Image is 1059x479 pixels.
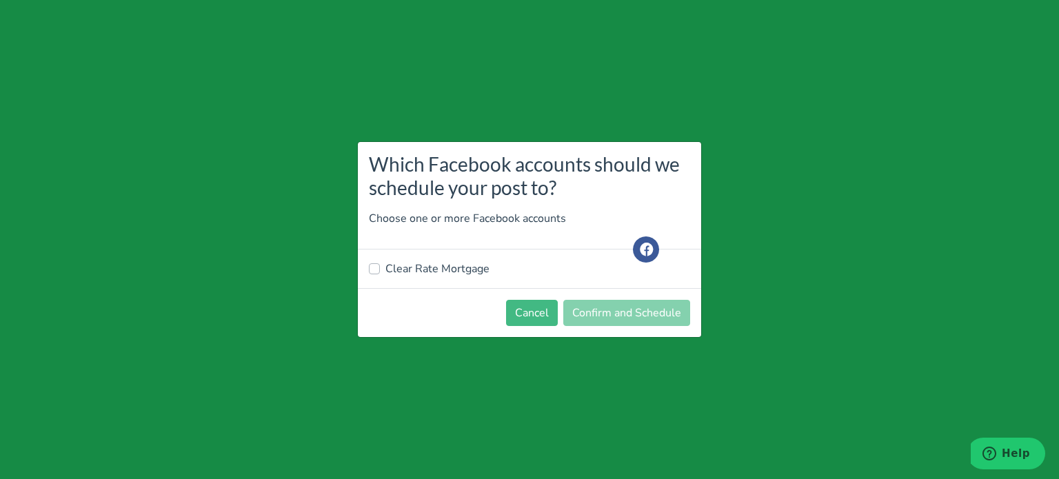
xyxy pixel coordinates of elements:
iframe: Opens a widget where you can find more information [971,438,1045,472]
p: Choose one or more Facebook accounts [369,210,690,227]
button: Cancel [506,300,558,326]
h3: Which Facebook accounts should we schedule your post to? [369,153,690,199]
label: Clear Rate Mortgage [385,261,490,277]
button: Confirm and Schedule [563,300,690,326]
